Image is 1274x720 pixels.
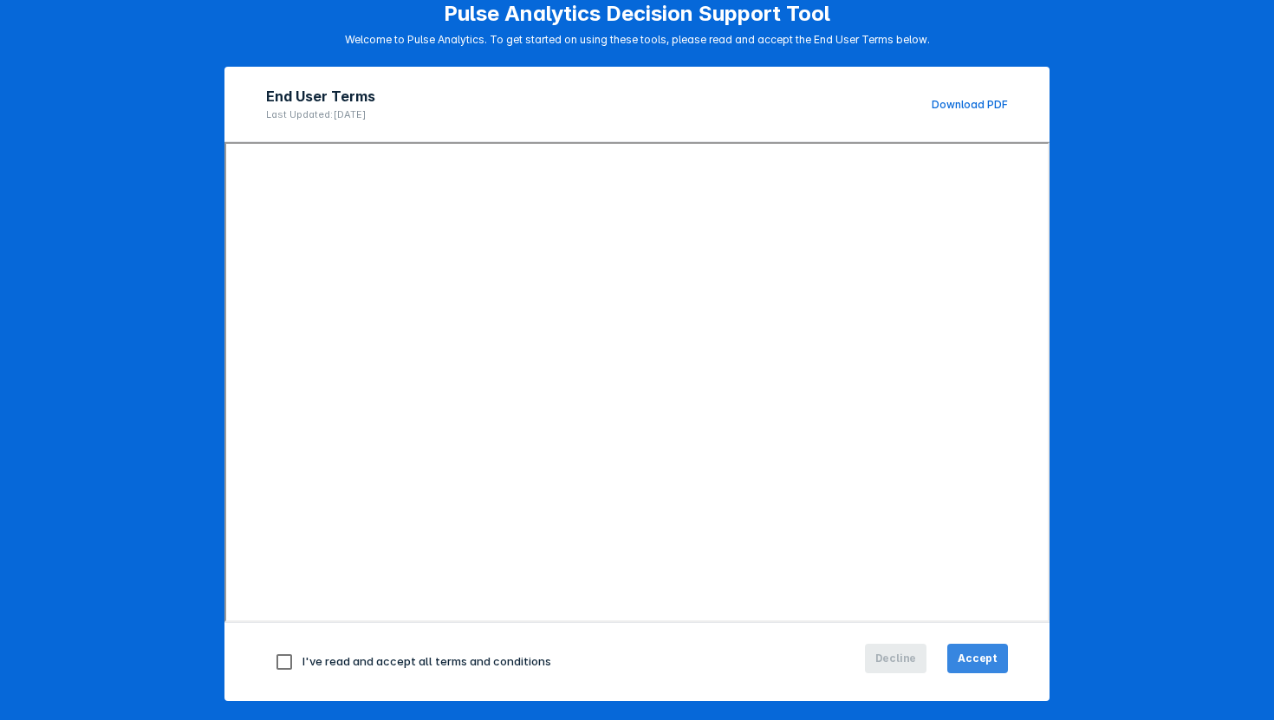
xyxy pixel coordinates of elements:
h2: End User Terms [266,88,375,105]
p: Last Updated: [DATE] [266,108,375,120]
button: Decline [865,644,927,673]
span: I've read and accept all terms and conditions [302,654,551,668]
a: Download PDF [932,98,1008,111]
p: Welcome to Pulse Analytics. To get started on using these tools, please read and accept the End U... [345,33,930,46]
h1: Pulse Analytics Decision Support Tool [444,1,830,26]
button: Accept [947,644,1008,673]
span: Decline [875,651,917,666]
span: Accept [958,651,998,666]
